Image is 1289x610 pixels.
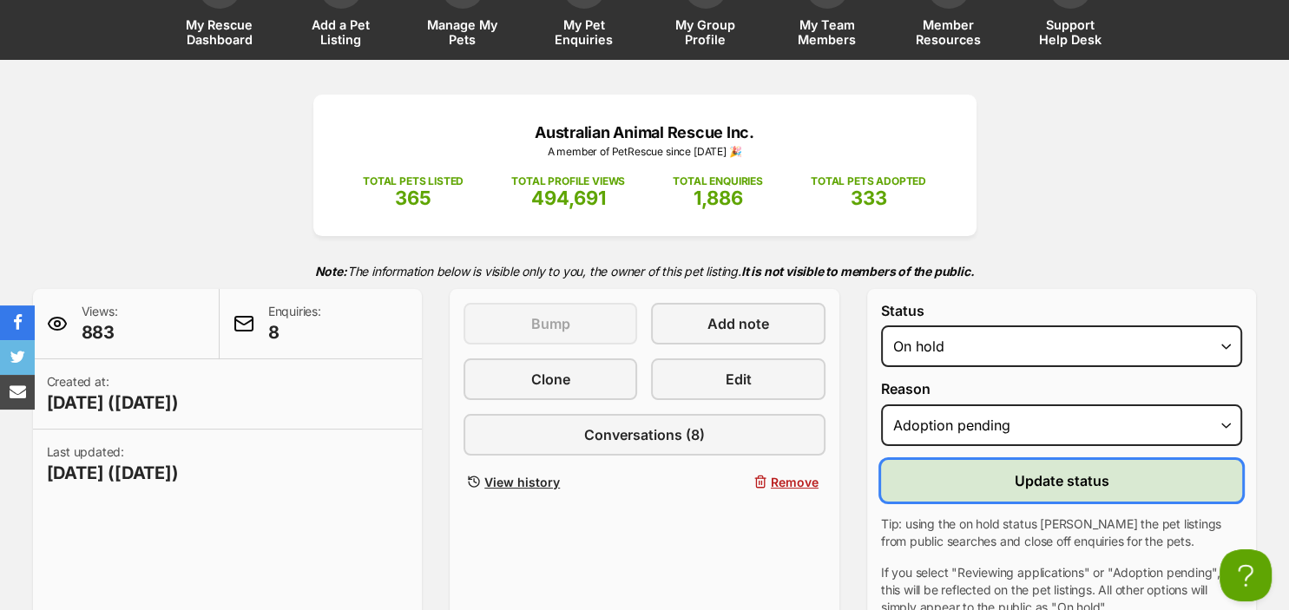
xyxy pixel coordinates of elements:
[484,473,560,491] span: View history
[881,460,1243,502] button: Update status
[464,469,637,495] a: View history
[545,17,623,47] span: My Pet Enquiries
[881,381,1243,397] label: Reason
[616,2,630,16] img: consumer-privacy-logo.png
[615,2,632,16] a: Privacy Notification
[1220,549,1272,601] iframe: Help Scout Beacon - Open
[673,174,762,189] p: TOTAL ENQUIRIES
[339,121,950,144] p: Australian Animal Rescue Inc.
[47,461,179,485] span: [DATE] ([DATE])
[830,70,841,82] img: Green PMP Icon
[1031,17,1109,47] span: Support Help Desk
[511,174,625,189] p: TOTAL PROFILE VIEWS
[584,424,705,445] span: Conversations (8)
[363,174,464,189] p: TOTAL PETS LISTED
[651,358,825,400] a: Edit
[395,187,431,209] span: 365
[651,303,825,344] a: Add note
[531,187,606,209] span: 494,691
[268,320,321,344] span: 8
[881,515,1243,550] p: Tip: using the on hold status [PERSON_NAME] the pet listings from public searches and close off e...
[464,358,637,400] a: Clone
[464,414,825,456] a: Conversations (8)
[811,174,926,189] p: TOTAL PETS ADOPTED
[315,264,347,279] strong: Note:
[850,187,886,209] span: 333
[741,264,975,279] strong: It is not visible to members of the public.
[424,17,502,47] span: Manage My Pets
[651,469,825,495] button: Remove
[47,390,179,415] span: [DATE] ([DATE])
[47,443,179,485] p: Last updated:
[707,313,769,334] span: Add note
[82,320,118,344] span: 883
[788,17,866,47] span: My Team Members
[47,373,179,415] p: Created at:
[302,17,380,47] span: Add a Pet Listing
[881,303,1243,318] label: Status
[910,17,988,47] span: Member Resources
[694,187,743,209] span: 1,886
[531,369,570,390] span: Clone
[339,144,950,160] p: A member of PetRescue since [DATE] 🎉
[2,2,16,16] img: consumer-privacy-logo.png
[464,303,637,344] button: Bump
[531,313,570,334] span: Bump
[667,17,745,47] span: My Group Profile
[82,303,118,344] p: Views:
[614,1,630,14] img: iconc.png
[726,369,752,390] span: Edit
[181,17,259,47] span: My Rescue Dashboard
[771,473,819,491] span: Remove
[1015,470,1109,491] span: Update status
[33,253,1257,289] p: The information below is visible only to you, the owner of this pet listing.
[268,303,321,344] p: Enquiries:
